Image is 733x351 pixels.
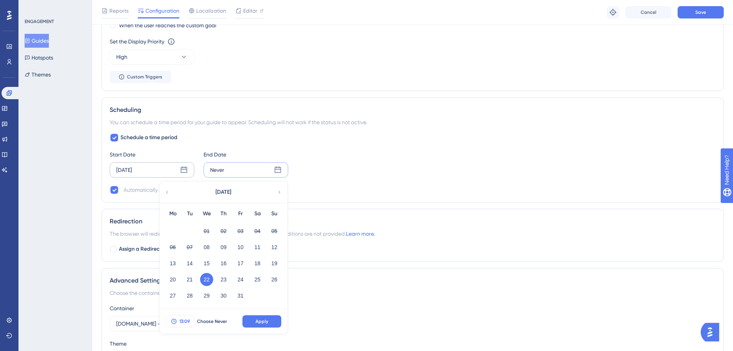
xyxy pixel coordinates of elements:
div: You can schedule a time period for your guide to appear. Scheduling will not work if the status i... [110,118,716,127]
button: 21 [183,273,196,286]
span: Localization [196,6,226,15]
div: We [198,209,215,218]
span: [DOMAIN_NAME] - STG [116,319,171,328]
button: 31 [234,289,247,302]
div: Fr [232,209,249,218]
button: 19 [268,257,281,270]
button: [DATE] [185,185,262,200]
button: 20 [166,273,179,286]
div: Sa [249,209,266,218]
div: End Date [204,150,288,159]
div: Never [210,165,224,175]
button: 25 [251,273,264,286]
button: 01 [200,225,213,238]
span: Reports [109,6,129,15]
button: 14 [183,257,196,270]
button: 30 [217,289,230,302]
div: Automatically set as “Inactive” when the scheduled period is over. [124,185,282,195]
div: [DATE] [116,165,132,175]
span: Cancel [641,9,656,15]
button: 15 [200,257,213,270]
a: Learn more. [346,231,375,237]
button: 13 [166,257,179,270]
div: ENGAGEMENT [25,18,54,25]
iframe: UserGuiding AI Assistant Launcher [701,321,724,344]
button: 28 [183,289,196,302]
span: Editor [243,6,257,15]
button: 12 [268,241,281,254]
div: Redirection [110,217,716,226]
span: Save [695,9,706,15]
button: Custom Triggers [110,71,171,83]
span: 13:09 [179,318,190,324]
span: The browser will redirect to the “Redirection URL” when the Targeting Conditions are not provided. [110,229,375,238]
span: Need Help? [18,2,48,11]
button: 02 [217,225,230,238]
button: Save [678,6,724,18]
button: 03 [234,225,247,238]
button: Themes [25,68,51,82]
div: Mo [164,209,181,218]
div: Advanced Settings [110,276,716,285]
span: Schedule a time period [120,133,177,142]
label: When the user reaches the custom goal [119,21,216,30]
button: 29 [200,289,213,302]
button: 06 [166,241,179,254]
span: Assign a Redirection URL [119,245,180,254]
button: 22 [200,273,213,286]
button: Cancel [625,6,671,18]
button: 10 [234,241,247,254]
span: Custom Triggers [127,74,162,80]
button: 17 [234,257,247,270]
button: 11 [251,241,264,254]
button: 04 [251,225,264,238]
button: 24 [234,273,247,286]
div: Su [266,209,283,218]
div: Start Date [110,150,194,159]
span: [DATE] [215,188,231,197]
button: 18 [251,257,264,270]
button: 07 [183,241,196,254]
button: 09 [217,241,230,254]
button: 16 [217,257,230,270]
div: Scheduling [110,105,716,115]
button: 05 [268,225,281,238]
button: 13:09 [166,315,195,328]
div: Th [215,209,232,218]
button: 26 [268,273,281,286]
span: High [116,52,127,62]
span: Configuration [145,6,179,15]
div: Set the Display Priority [110,37,164,46]
button: Hotspots [25,51,53,65]
button: Choose Never [195,315,229,328]
span: Apply [255,318,268,324]
span: Choose Never [197,318,227,324]
div: Theme [110,339,716,348]
button: 27 [166,289,179,302]
button: Apply [242,315,281,328]
button: Guides [25,34,49,48]
button: 23 [217,273,230,286]
button: 08 [200,241,213,254]
div: Container [110,304,716,313]
button: High [110,49,194,65]
div: Tu [181,209,198,218]
button: [DOMAIN_NAME] - STG [110,316,194,331]
div: Choose the container and theme for the guide. [110,288,716,298]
